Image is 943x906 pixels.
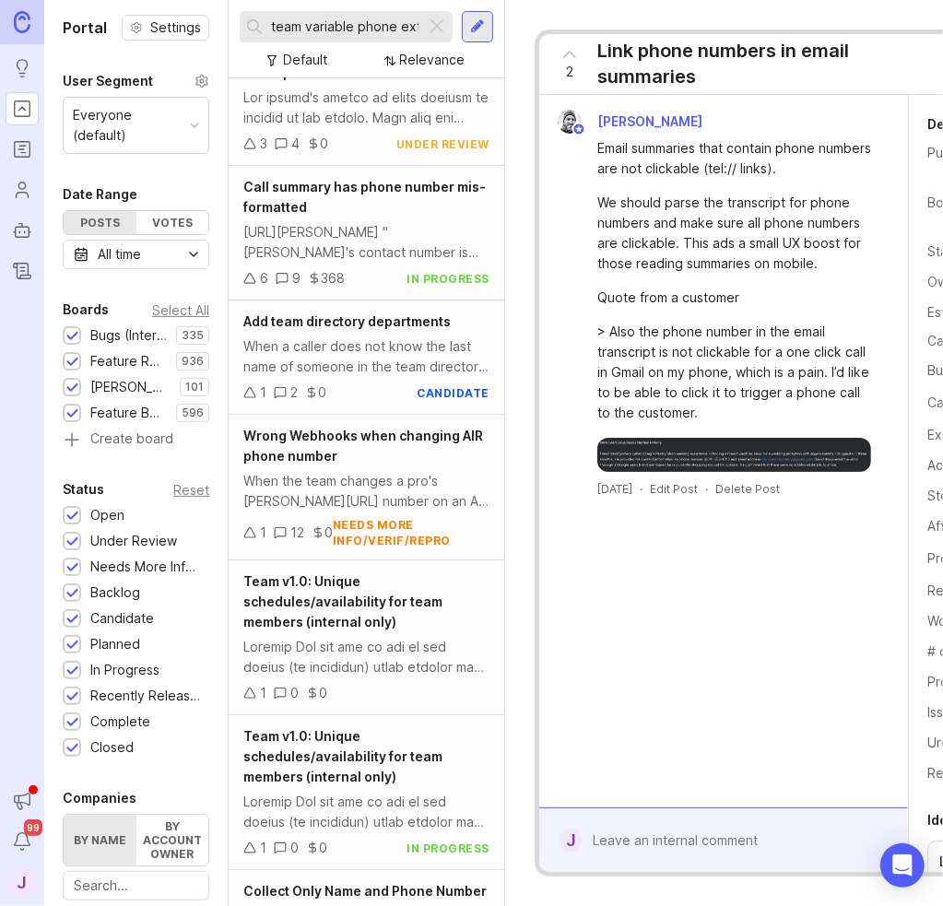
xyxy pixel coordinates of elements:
[229,166,504,300] a: Call summary has phone number mis-formatted[URL][PERSON_NAME] "[PERSON_NAME]'s contact number is ...
[243,313,451,329] span: Add team directory departments
[182,354,204,369] p: 936
[243,792,489,832] div: Loremip Dol sit ame co adi el sed doeius (te incididun) utlab etdolor ma aliqu en adm veniam (qui...
[63,17,107,39] h1: Portal
[333,517,489,548] div: needs more info/verif/repro
[6,254,39,288] a: Changelog
[98,244,141,265] div: All time
[290,683,299,703] div: 0
[6,133,39,166] a: Roadmaps
[6,825,39,858] button: Notifications
[6,52,39,85] a: Ideas
[185,380,204,394] p: 101
[243,179,486,215] span: Call summary has phone number mis-formatted
[90,712,150,732] div: Complete
[880,843,925,888] div: Open Intercom Messenger
[90,403,167,423] div: Feature Board Sandbox [DATE]
[64,211,136,234] div: Posts
[243,471,489,512] div: When the team changes a pro's [PERSON_NAME][URL] number on an AIR account, it defaults to VR webh...
[290,523,304,543] div: 12
[407,841,490,856] div: in progress
[14,11,30,32] img: Canny Home
[243,88,489,128] div: Lor ipsumd's ametco ad elits doeiusm te incidid ut lab etdolo. Magn aliq eni Admin veniam: Quisno...
[90,737,134,758] div: Closed
[650,481,698,497] div: Edit Post
[90,377,171,397] div: [PERSON_NAME] (Public)
[290,838,299,858] div: 0
[260,683,266,703] div: 1
[319,838,327,858] div: 0
[260,134,267,154] div: 3
[136,211,209,234] div: Votes
[6,92,39,125] a: Portal
[63,299,109,321] div: Boards
[271,17,418,37] input: Search...
[73,105,183,146] div: Everyone (default)
[90,325,167,346] div: Bugs (Internal)
[324,523,333,543] div: 0
[24,819,42,836] span: 99
[597,288,871,308] div: Quote from a customer
[396,136,489,152] div: under review
[90,608,154,629] div: Candidate
[90,686,200,706] div: Recently Released
[705,481,708,497] div: ·
[152,305,209,315] div: Select All
[229,415,504,560] a: Wrong Webhooks when changing AIR phone numberWhen the team changes a pro's [PERSON_NAME][URL] num...
[243,428,483,464] span: Wrong Webhooks when changing AIR phone number
[6,214,39,247] a: Autopilot
[243,637,489,677] div: Loremip Dol sit ame co adi el sed doeius (te incididun) utlab etdolor ma aliqu en adm veniam (qui...
[74,876,198,896] input: Search...
[229,715,504,870] a: Team v1.0: Unique schedules/availability for team members (internal only)Loremip Dol sit ame co a...
[321,268,345,288] div: 368
[90,557,200,577] div: Needs More Info/verif/repro
[290,382,298,403] div: 2
[90,634,140,654] div: Planned
[320,134,328,154] div: 0
[6,865,39,899] button: J
[63,478,104,500] div: Status
[284,50,328,70] div: Default
[63,787,136,809] div: Companies
[318,382,326,403] div: 0
[260,523,266,543] div: 1
[560,829,582,853] div: J
[63,432,209,449] a: Create board
[400,50,466,70] div: Relevance
[229,560,504,715] a: Team v1.0: Unique schedules/availability for team members (internal only)Loremip Dol sit ame co a...
[229,31,504,166] a: Unable to save phone number in the caller profileLor ipsumd's ametco ad elits doeiusm te incidid ...
[558,110,582,134] img: Craig Dennis
[182,406,204,420] p: 596
[90,351,167,371] div: Feature Requests (Internal)
[6,784,39,818] button: Announcements
[597,481,632,497] a: [DATE]
[640,481,642,497] div: ·
[63,70,153,92] div: User Segment
[243,573,442,629] span: Team v1.0: Unique schedules/availability for team members (internal only)
[122,15,209,41] button: Settings
[260,382,266,403] div: 1
[243,883,487,899] span: Collect Only Name and Phone Number
[150,18,201,37] span: Settings
[243,222,489,263] div: [URL][PERSON_NAME] "[PERSON_NAME]'s contact number is [PHONE_NUMBER]." I think the AI got confuse...
[418,385,490,401] div: candidate
[566,62,573,82] span: 2
[260,268,268,288] div: 6
[572,123,586,136] img: member badge
[597,138,871,179] div: Email summaries that contain phone numbers are not clickable (tel:// links).
[407,271,490,287] div: in progress
[182,328,204,343] p: 335
[597,482,632,496] time: [DATE]
[292,268,301,288] div: 9
[6,173,39,206] a: Users
[64,815,136,865] label: By name
[597,193,871,274] div: We should parse the transcript for phone numbers and make sure all phone numbers are clickable. T...
[63,183,137,206] div: Date Range
[90,531,177,551] div: Under Review
[291,134,300,154] div: 4
[90,660,159,680] div: In Progress
[547,110,717,134] a: Craig Dennis[PERSON_NAME]
[173,485,209,495] div: Reset
[243,728,442,784] span: Team v1.0: Unique schedules/availability for team members (internal only)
